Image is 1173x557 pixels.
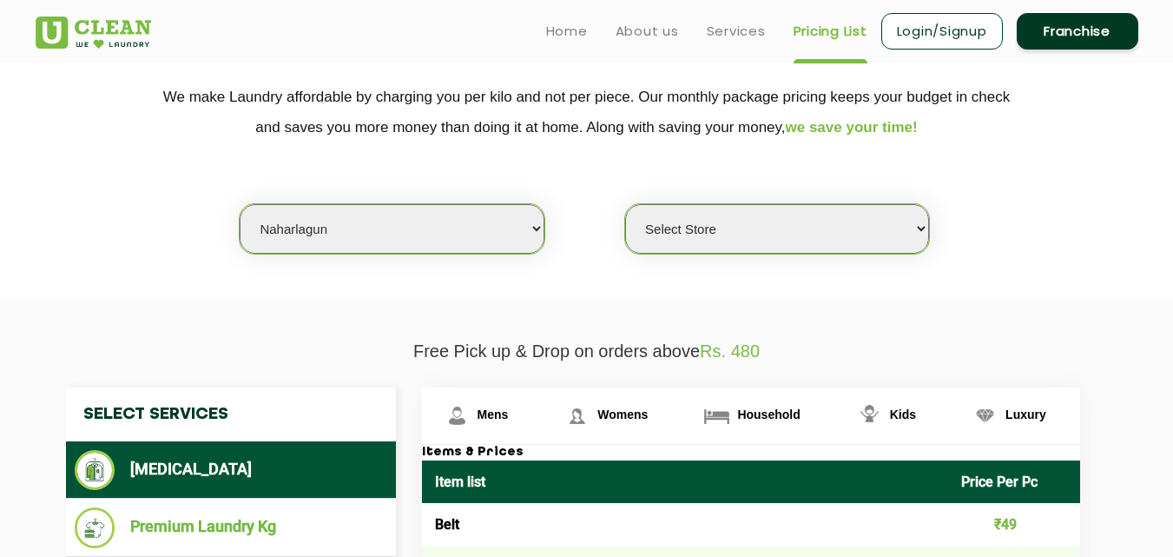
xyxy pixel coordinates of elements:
span: Mens [478,408,509,421]
span: Womens [597,408,648,421]
a: Login/Signup [881,13,1003,50]
span: Household [737,408,800,421]
span: we save your time! [786,119,918,136]
li: [MEDICAL_DATA] [75,450,387,490]
td: Belt [422,503,949,546]
span: Rs. 480 [700,341,760,361]
li: Premium Laundry Kg [75,507,387,548]
img: Dry Cleaning [75,450,115,490]
span: Luxury [1005,408,1046,421]
img: Kids [854,401,885,431]
a: Franchise [1017,13,1138,50]
a: About us [616,21,679,42]
td: ₹49 [948,503,1080,546]
img: Womens [562,401,592,431]
img: Luxury [970,401,1000,431]
th: Price Per Pc [948,461,1080,503]
h3: Items & Prices [422,445,1080,461]
p: We make Laundry affordable by charging you per kilo and not per piece. Our monthly package pricin... [36,82,1138,143]
img: Mens [442,401,472,431]
h4: Select Services [66,388,396,441]
a: Pricing List [794,21,867,42]
img: UClean Laundry and Dry Cleaning [36,17,151,49]
p: Free Pick up & Drop on orders above [36,341,1138,361]
a: Services [707,21,766,42]
th: Item list [422,461,949,503]
img: Household [702,401,732,431]
a: Home [546,21,588,42]
span: Kids [890,408,916,421]
img: Premium Laundry Kg [75,507,115,548]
